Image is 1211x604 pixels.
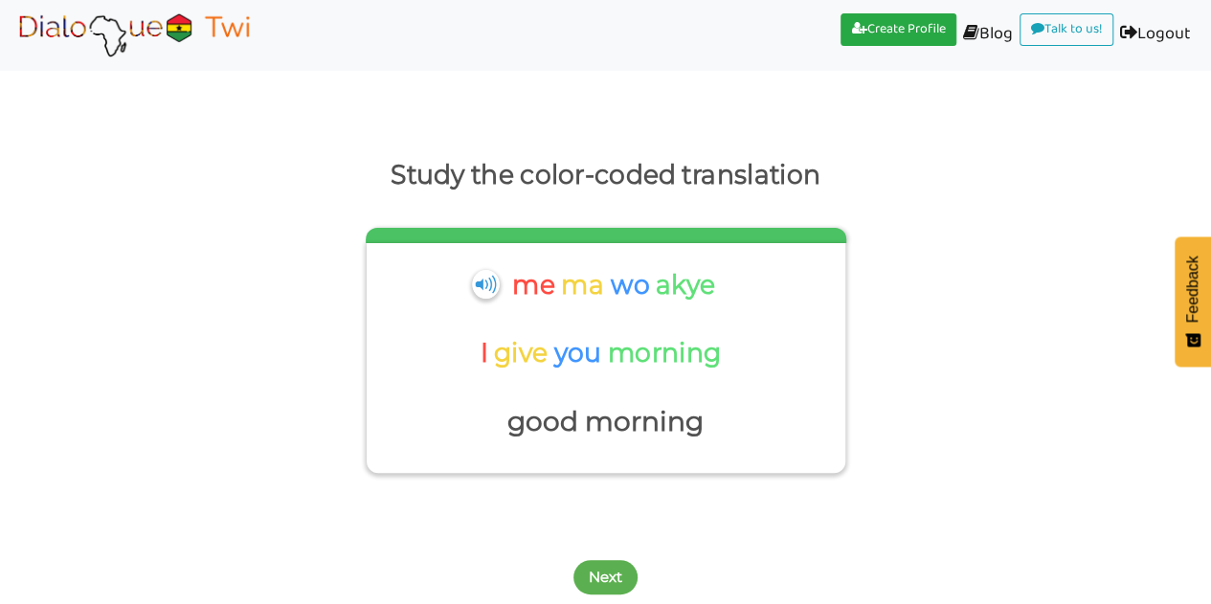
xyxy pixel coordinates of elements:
[376,399,836,445] p: good morning
[573,560,638,594] button: Next
[512,262,561,308] p: me
[656,262,721,308] p: akye
[553,330,607,376] p: you
[607,330,726,376] p: morning
[561,262,610,308] p: ma
[1113,13,1198,56] a: Logout
[472,269,500,298] img: cuNL5YgAAAABJRU5ErkJggg==
[31,152,1181,198] p: Study the color-coded translation
[841,13,956,46] a: Create Profile
[611,262,657,308] p: wo
[13,11,255,58] img: Select Course Page
[480,330,493,376] p: I
[494,330,554,376] p: give
[1020,13,1113,46] a: Talk to us!
[1175,236,1211,367] button: Feedback - Show survey
[956,13,1020,56] a: Blog
[1184,256,1201,323] span: Feedback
